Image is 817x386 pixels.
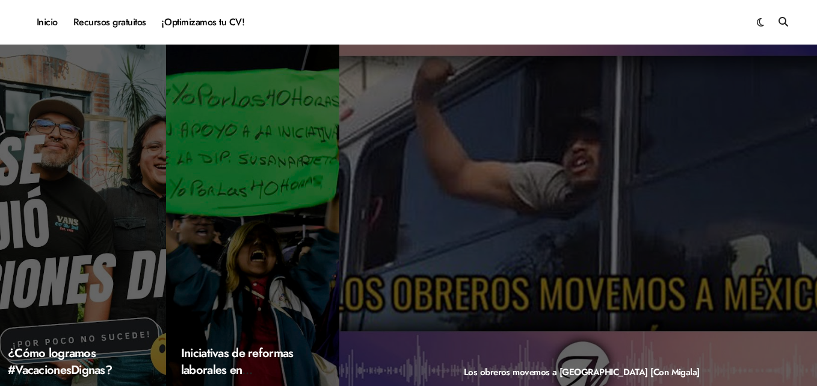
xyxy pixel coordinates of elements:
a: ¿Cómo logramos #VacacionesDignas? [8,344,112,379]
a: ¡Optimizamos tu CV! [154,6,252,39]
a: Los obreros movemos a [GEOGRAPHIC_DATA] [Con Migala] [464,366,700,379]
a: Recursos gratuitos [66,6,154,39]
a: Inicio [29,6,66,39]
